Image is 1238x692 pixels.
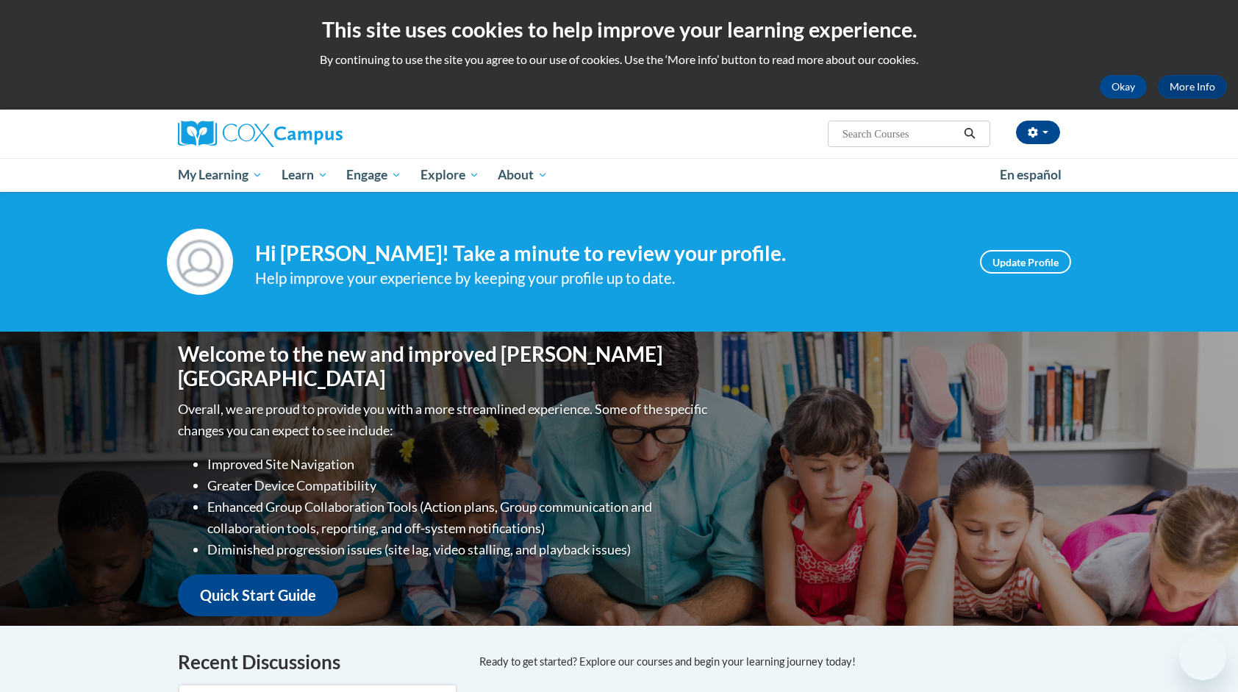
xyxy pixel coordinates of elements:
a: About [489,158,558,192]
a: Explore [411,158,489,192]
a: Update Profile [980,250,1071,274]
li: Diminished progression issues (site lag, video stalling, and playback issues) [207,539,711,560]
p: Overall, we are proud to provide you with a more streamlined experience. Some of the specific cha... [178,399,711,441]
input: Search Courses [841,125,959,143]
button: Account Settings [1016,121,1060,144]
h4: Recent Discussions [178,648,457,677]
a: Quick Start Guide [178,574,338,616]
li: Greater Device Compatibility [207,475,711,496]
a: Learn [272,158,337,192]
span: About [498,166,548,184]
a: My Learning [168,158,272,192]
span: Learn [282,166,328,184]
a: Cox Campus [178,121,457,147]
h4: Hi [PERSON_NAME]! Take a minute to review your profile. [255,241,958,266]
iframe: Button to launch messaging window [1179,633,1226,680]
span: En español [1000,167,1062,182]
a: Engage [337,158,411,192]
li: Enhanced Group Collaboration Tools (Action plans, Group communication and collaboration tools, re... [207,496,711,539]
li: Improved Site Navigation [207,454,711,475]
span: Engage [346,166,401,184]
button: Okay [1100,75,1147,99]
a: More Info [1158,75,1227,99]
span: Explore [421,166,479,184]
button: Search [959,125,981,143]
img: Cox Campus [178,121,343,147]
p: By continuing to use the site you agree to our use of cookies. Use the ‘More info’ button to read... [11,51,1227,68]
span: My Learning [178,166,262,184]
img: Profile Image [167,229,233,295]
div: Main menu [156,158,1082,192]
h1: Welcome to the new and improved [PERSON_NAME][GEOGRAPHIC_DATA] [178,342,711,391]
div: Help improve your experience by keeping your profile up to date. [255,266,958,290]
h2: This site uses cookies to help improve your learning experience. [11,15,1227,44]
a: En español [990,160,1071,190]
